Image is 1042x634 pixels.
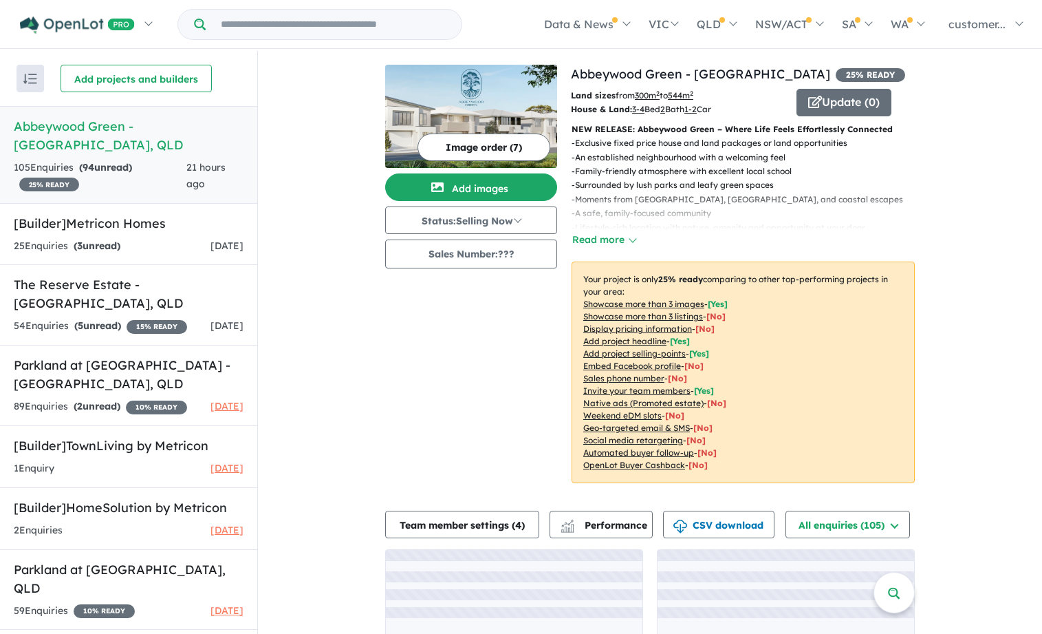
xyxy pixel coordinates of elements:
[74,240,120,252] strong: ( unread)
[127,320,187,334] span: 15 % READY
[583,324,692,334] u: Display pricing information
[210,524,243,536] span: [DATE]
[785,511,910,538] button: All enquiries (105)
[668,373,687,383] span: [ No ]
[572,221,914,235] p: - Lifestyle-rich location with nature, amenity and opportunity at your door
[550,511,653,538] button: Performance
[74,319,121,332] strong: ( unread)
[14,461,54,477] div: 1 Enquir y
[385,65,557,168] img: Abbeywood Green - Taigum
[948,17,1006,31] span: customer...
[14,356,243,393] h5: Parkland at [GEOGRAPHIC_DATA] - [GEOGRAPHIC_DATA] , QLD
[583,311,703,321] u: Showcase more than 3 listings
[14,603,135,620] div: 59 Enquir ies
[210,400,243,412] span: [DATE]
[83,161,94,173] span: 94
[571,66,830,82] a: Abbeywood Green - [GEOGRAPHIC_DATA]
[14,318,187,335] div: 54 Enquir ies
[571,89,786,103] p: from
[78,319,83,332] span: 5
[77,240,83,252] span: 3
[583,435,683,445] u: Social media retargeting
[572,178,914,192] p: - Surrounded by lush parks and leafy green spaces
[583,385,691,396] u: Invite your team members
[561,524,574,533] img: bar-chart.svg
[583,348,686,359] u: Add project selling-points
[14,498,243,517] h5: [Builder] HomeSolution by Metricon
[210,604,243,617] span: [DATE]
[19,178,79,191] span: 25 % READY
[77,400,83,412] span: 2
[14,238,120,255] div: 25 Enquir ies
[684,104,697,114] u: 1-2
[632,104,644,114] u: 3-4
[515,519,521,531] span: 4
[572,136,914,150] p: - Exclusive fixed price house and land packages or land opportunities
[706,311,726,321] span: [ No ]
[688,460,708,470] span: [No]
[417,134,550,161] button: Image order (7)
[583,373,664,383] u: Sales phone number
[385,173,557,201] button: Add images
[836,68,905,82] span: 25 % READY
[690,89,693,97] sup: 2
[707,398,726,408] span: [No]
[658,274,703,284] b: 25 % ready
[385,207,557,234] button: Status:Selling Now
[665,410,684,421] span: [No]
[14,436,243,455] h5: [Builder] TownLiving by Metricon
[571,104,632,114] b: House & Land:
[693,423,713,433] span: [No]
[208,10,459,39] input: Try estate name, suburb, builder or developer
[74,400,120,412] strong: ( unread)
[210,319,243,332] span: [DATE]
[385,511,539,538] button: Team member settings (4)
[697,447,717,458] span: [No]
[572,151,914,165] p: - An established neighbourhood with a welcoming feel
[572,207,914,220] p: - A safe, family-focused community
[210,462,243,474] span: [DATE]
[583,410,662,421] u: Weekend eDM slots
[385,240,557,268] button: Sales Number:???
[684,361,704,371] span: [ No ]
[572,262,915,483] p: Your project is only comparing to other top-performing projects in your area: - - - - - - - - - -...
[583,423,690,433] u: Geo-targeted email & SMS
[695,324,715,334] span: [ No ]
[14,160,186,193] div: 105 Enquir ies
[583,447,694,458] u: Automated buyer follow-up
[561,520,574,527] img: line-chart.svg
[583,460,685,470] u: OpenLot Buyer Cashback
[14,560,243,598] h5: Parkland at [GEOGRAPHIC_DATA] , QLD
[689,348,709,359] span: [ Yes ]
[14,117,243,154] h5: Abbeywood Green - [GEOGRAPHIC_DATA] , QLD
[186,161,226,190] span: 21 hours ago
[686,435,706,445] span: [No]
[708,299,728,309] span: [ Yes ]
[571,103,786,116] p: Bed Bath Car
[694,385,714,396] span: [ Yes ]
[673,520,687,533] img: download icon
[210,240,243,252] span: [DATE]
[583,398,704,408] u: Native ads (Promoted estate)
[14,214,243,233] h5: [Builder] Metricon Homes
[572,123,915,136] p: NEW RELEASE: Abbeywood Green – Where Life Feels Effortlessly Connected
[571,90,616,101] b: Land sizes
[14,275,243,313] h5: The Reserve Estate - [GEOGRAPHIC_DATA] , QLD
[572,165,914,178] p: - Family-friendly atmosphere with excellent local school
[61,65,212,92] button: Add projects and builders
[663,511,774,538] button: CSV download
[660,90,693,101] span: to
[583,336,666,346] u: Add project headline
[14,399,187,415] div: 89 Enquir ies
[79,161,132,173] strong: ( unread)
[563,519,647,531] span: Performance
[572,193,914,207] p: - Moments from [GEOGRAPHIC_DATA], [GEOGRAPHIC_DATA], and coastal escapes
[126,401,187,414] span: 10 % READY
[668,90,693,101] u: 544 m
[583,361,681,371] u: Embed Facebook profile
[660,104,665,114] u: 2
[20,17,135,34] img: Openlot PRO Logo White
[23,74,37,84] img: sort.svg
[583,299,704,309] u: Showcase more than 3 images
